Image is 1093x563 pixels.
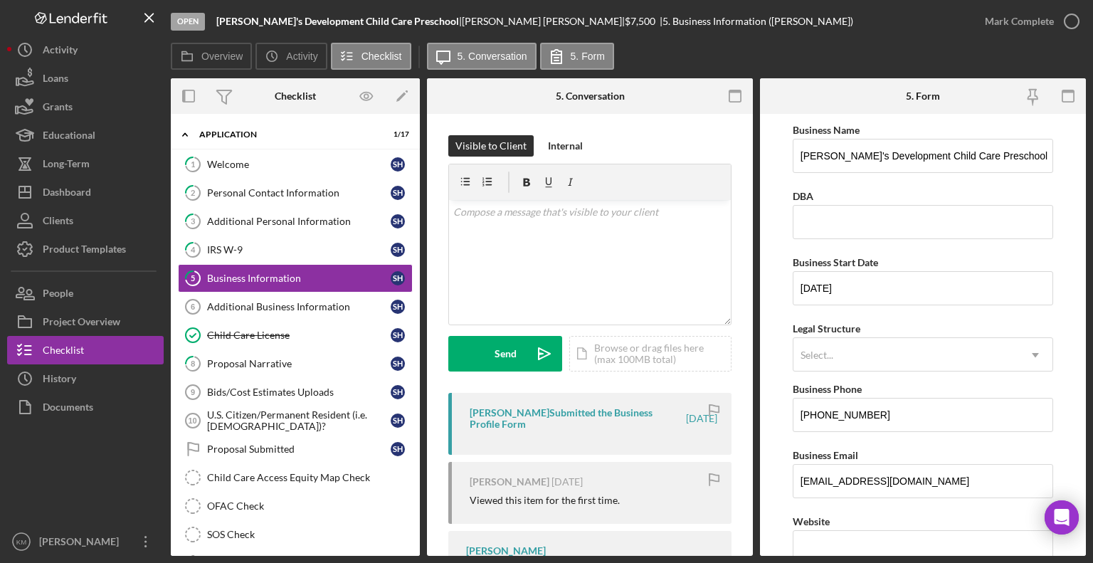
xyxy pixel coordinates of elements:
button: Mark Complete [971,7,1086,36]
div: Grants [43,93,73,125]
button: Checklist [7,336,164,364]
div: Welcome [207,159,391,170]
div: 5. Form [906,90,940,102]
div: Application [199,130,374,139]
button: Project Overview [7,307,164,336]
button: Send [448,336,562,372]
div: Child Care Access Equity Map Check [207,472,412,483]
a: 5Business InformationSH [178,264,413,293]
button: History [7,364,164,393]
div: Business Information [207,273,391,284]
a: Loans [7,64,164,93]
button: Checklist [331,43,411,70]
div: Documents [43,393,93,425]
button: Long-Term [7,149,164,178]
div: History [43,364,76,396]
div: 1 / 17 [384,130,409,139]
div: U.S. Citizen/Permanent Resident (i.e. [DEMOGRAPHIC_DATA])? [207,409,391,432]
button: KM[PERSON_NAME] [7,527,164,556]
button: 5. Form [540,43,614,70]
button: Clients [7,206,164,235]
label: DBA [793,190,813,202]
div: Proposal Narrative [207,358,391,369]
div: OFAC Check [207,500,412,512]
div: Project Overview [43,307,120,340]
div: IRS W-9 [207,244,391,256]
button: Overview [171,43,252,70]
div: 5. Conversation [556,90,625,102]
button: 5. Conversation [427,43,537,70]
a: 4IRS W-9SH [178,236,413,264]
label: Business Name [793,124,860,136]
div: [PERSON_NAME] [36,527,128,559]
tspan: 10 [188,416,196,425]
button: Activity [255,43,327,70]
div: S H [391,442,405,456]
a: Child Care LicenseSH [178,321,413,349]
a: Child Care Access Equity Map Check [178,463,413,492]
a: 2Personal Contact InformationSH [178,179,413,207]
a: OFAC Check [178,492,413,520]
div: Send [495,336,517,372]
div: Checklist [275,90,316,102]
div: Checklist [43,336,84,368]
div: [PERSON_NAME] [PERSON_NAME] | [462,16,625,27]
tspan: 1 [191,159,195,169]
label: Business Start Date [793,256,878,268]
div: Clients [43,206,73,238]
div: S H [391,414,405,428]
div: S H [391,328,405,342]
button: Activity [7,36,164,64]
div: Visible to Client [455,135,527,157]
a: 1WelcomeSH [178,150,413,179]
a: 3Additional Personal InformationSH [178,207,413,236]
div: Viewed this item for the first time. [470,495,620,506]
span: $7,500 [625,15,655,27]
div: S H [391,186,405,200]
tspan: 9 [191,388,195,396]
b: [PERSON_NAME]'s Development Child Care Preschool [216,15,459,27]
div: Mark Complete [985,7,1054,36]
tspan: 2 [191,188,195,197]
a: 9Bids/Cost Estimates UploadsSH [178,378,413,406]
div: | [216,16,462,27]
a: Dashboard [7,178,164,206]
div: Additional Business Information [207,301,391,312]
div: Dashboard [43,178,91,210]
div: Open [171,13,205,31]
div: People [43,279,73,311]
div: Internal [548,135,583,157]
div: Activity [43,36,78,68]
button: Visible to Client [448,135,534,157]
div: Product Templates [43,235,126,267]
label: 5. Conversation [458,51,527,62]
label: Website [793,515,830,527]
div: S H [391,300,405,314]
div: Proposal Submitted [207,443,391,455]
div: [PERSON_NAME] [466,545,546,557]
tspan: 4 [191,245,196,254]
div: Open Intercom Messenger [1045,500,1079,535]
div: [PERSON_NAME] [470,476,549,488]
label: Checklist [361,51,402,62]
div: Loans [43,64,68,96]
div: Additional Personal Information [207,216,391,227]
div: S H [391,271,405,285]
label: Activity [286,51,317,62]
label: Overview [201,51,243,62]
tspan: 6 [191,302,195,311]
div: | 5. Business Information ([PERSON_NAME]) [660,16,853,27]
div: Bids/Cost Estimates Uploads [207,386,391,398]
button: Grants [7,93,164,121]
div: Long-Term [43,149,90,181]
button: Educational [7,121,164,149]
a: Proposal SubmittedSH [178,435,413,463]
button: People [7,279,164,307]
